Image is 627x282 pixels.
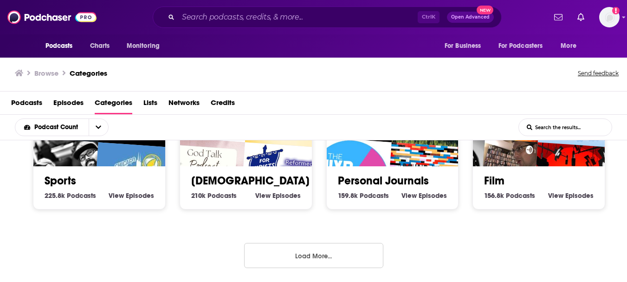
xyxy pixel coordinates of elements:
button: open menu [554,37,588,55]
span: Podcasts [360,191,389,200]
button: open menu [120,37,172,55]
span: View [255,191,271,200]
button: open menu [15,124,89,131]
span: Episodes [126,191,154,200]
button: open menu [39,37,85,55]
button: Open AdvancedNew [447,12,494,23]
a: View Sports Episodes [109,191,154,200]
a: View [DEMOGRAPHIC_DATA] Episodes [255,191,301,200]
img: Podchaser - Follow, Share and Rate Podcasts [7,8,97,26]
a: Sports [45,174,76,188]
button: open menu [89,119,108,136]
span: More [561,39,576,52]
button: Show profile menu [599,7,620,27]
svg: Add a profile image [612,7,620,14]
a: 225.8k Sports Podcasts [45,191,96,200]
span: Episodes [272,191,301,200]
span: Logged in as alisoncerri [599,7,620,27]
span: Podcasts [67,191,96,200]
a: View Film Episodes [548,191,594,200]
img: User Profile [599,7,620,27]
span: Podcasts [506,191,535,200]
button: Send feedback [575,67,621,80]
span: Podcasts [45,39,73,52]
a: Categories [95,95,132,114]
a: Categories [70,69,107,78]
a: Personal Journals [338,174,429,188]
div: Search podcasts, credits, & more... [153,7,502,28]
span: Episodes [565,191,594,200]
a: Networks [168,95,200,114]
span: 210k [191,191,206,200]
span: Podcasts [207,191,237,200]
span: View [109,191,124,200]
button: open menu [492,37,556,55]
span: For Podcasters [498,39,543,52]
span: 225.8k [45,191,65,200]
h2: Choose List sort [15,118,123,136]
a: 159.8k Personal Journals Podcasts [338,191,389,200]
h3: Browse [34,69,58,78]
input: Search podcasts, credits, & more... [178,10,418,25]
a: Show notifications dropdown [574,9,588,25]
a: Show notifications dropdown [550,9,566,25]
span: Charts [90,39,110,52]
a: [DEMOGRAPHIC_DATA] [191,174,310,188]
a: Lists [143,95,157,114]
a: Charts [84,37,116,55]
span: Open Advanced [451,15,490,20]
span: Monitoring [127,39,160,52]
span: View [401,191,417,200]
a: Episodes [53,95,84,114]
span: Episodes [419,191,447,200]
button: Load More... [244,243,383,268]
a: Credits [211,95,235,114]
a: 156.8k Film Podcasts [484,191,535,200]
span: Ctrl K [418,11,440,23]
span: 156.8k [484,191,504,200]
span: Podcast Count [34,124,81,131]
a: 210k [DEMOGRAPHIC_DATA] Podcasts [191,191,237,200]
button: open menu [438,37,493,55]
a: Film [484,174,504,188]
span: View [548,191,563,200]
a: Podcasts [11,95,42,114]
span: For Business [445,39,481,52]
span: 159.8k [338,191,358,200]
span: New [477,6,493,14]
a: View Personal Journals Episodes [401,191,447,200]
